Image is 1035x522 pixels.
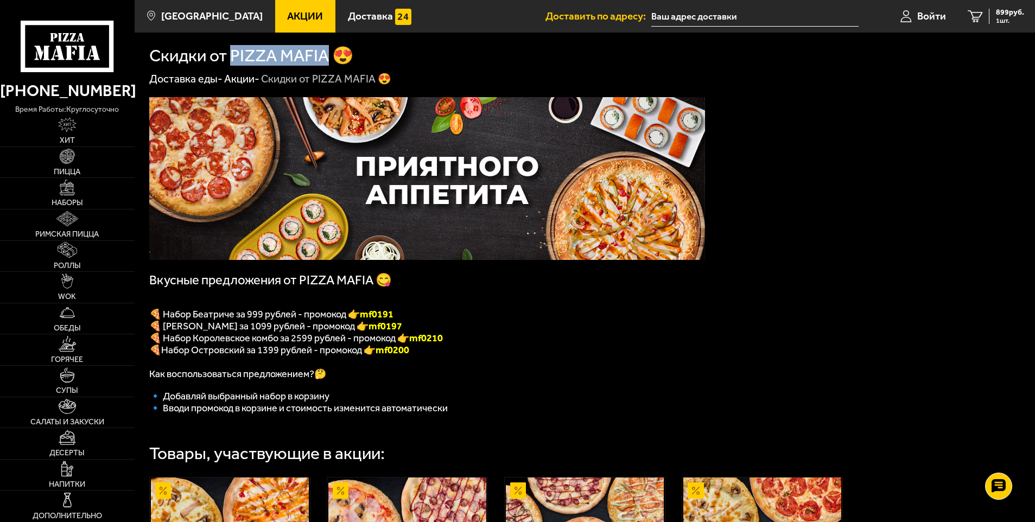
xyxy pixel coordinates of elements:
[395,9,411,25] img: 15daf4d41897b9f0e9f617042186c801.svg
[49,481,85,488] span: Напитки
[348,11,393,21] span: Доставка
[409,332,443,344] span: mf0210
[56,387,78,394] span: Супы
[149,72,223,85] a: Доставка еды-
[545,11,651,21] span: Доставить по адресу:
[996,17,1024,24] span: 1 шт.
[333,482,349,499] img: Акционный
[224,72,259,85] a: Акции-
[58,293,76,301] span: WOK
[360,308,393,320] b: mf0191
[510,482,526,499] img: Акционный
[651,7,858,27] input: Ваш адрес доставки
[149,308,393,320] span: 🍕 Набор Беатриче за 999 рублей - промокод 👉
[149,445,385,462] div: Товары, участвующие в акции:
[149,402,448,414] span: 🔹 Вводи промокод в корзине и стоимость изменится автоматически
[54,262,81,270] span: Роллы
[49,449,85,457] span: Десерты
[149,344,161,356] font: 🍕
[54,324,81,332] span: Обеды
[996,9,1024,16] span: 899 руб.
[369,320,402,332] b: mf0197
[149,390,329,402] span: 🔹 Добавляй выбранный набор в корзину
[161,11,263,21] span: [GEOGRAPHIC_DATA]
[261,72,391,86] div: Скидки от PIZZA MAFIA 😍
[149,332,409,344] span: 🍕 Набор Королевское комбо за 2599 рублей - промокод 👉
[54,168,80,176] span: Пицца
[155,482,172,499] img: Акционный
[60,137,75,144] span: Хит
[35,231,99,238] span: Римская пицца
[149,97,705,260] img: 1024x1024
[149,368,326,380] span: Как воспользоваться предложением?🤔
[917,11,946,21] span: Войти
[287,11,323,21] span: Акции
[52,199,83,207] span: Наборы
[51,356,83,364] span: Горячее
[149,47,354,65] h1: Скидки от PIZZA MAFIA 😍
[33,512,102,520] span: Дополнительно
[30,418,104,426] span: Салаты и закуски
[688,482,704,499] img: Акционный
[149,320,402,332] span: 🍕 [PERSON_NAME] за 1099 рублей - промокод 👉
[161,344,409,356] span: Набор Островский за 1399 рублей - промокод 👉
[376,344,409,356] b: mf0200
[149,272,392,288] span: Вкусные предложения от PIZZA MAFIA 😋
